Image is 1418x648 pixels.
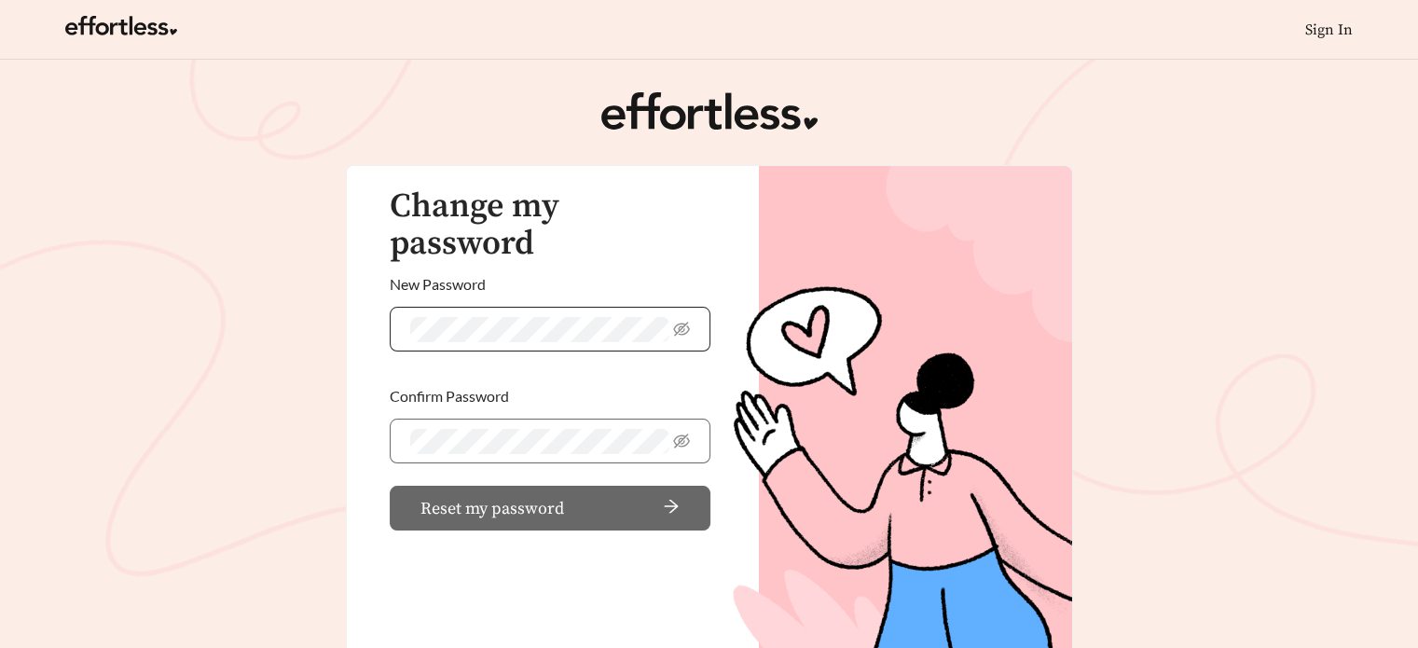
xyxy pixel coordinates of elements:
span: eye-invisible [673,321,690,338]
span: eye-invisible [673,433,690,449]
h3: Change my password [390,188,711,262]
label: New Password [390,262,486,307]
label: Confirm Password [390,374,509,419]
input: Confirm Password [410,429,670,454]
input: New Password [410,317,670,342]
button: Reset my passwordarrow-right [390,486,711,531]
a: Sign In [1305,21,1353,39]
